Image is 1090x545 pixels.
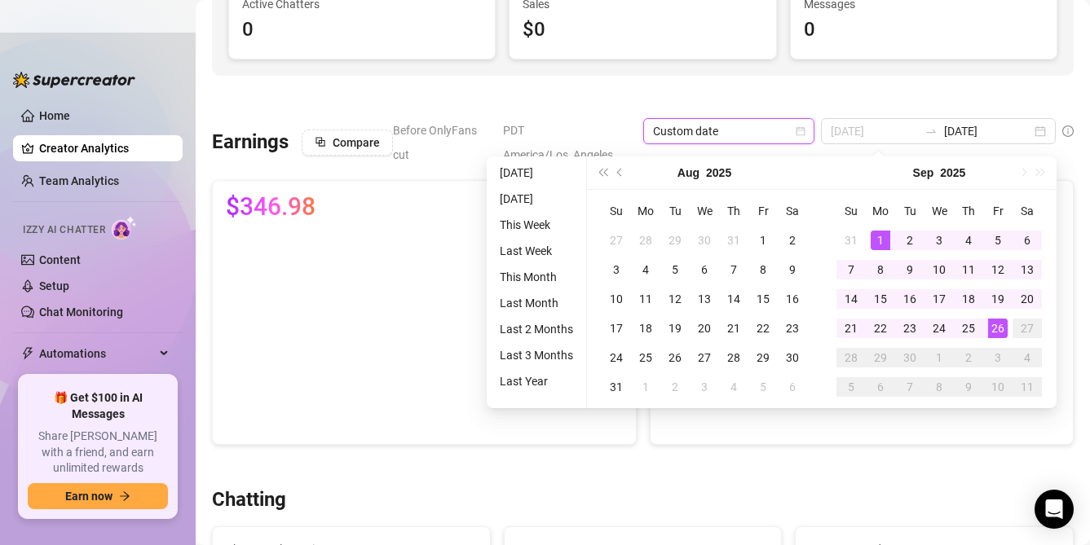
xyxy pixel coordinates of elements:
[983,284,1013,314] td: 2025-09-19
[719,226,748,255] td: 2025-07-31
[929,260,949,279] div: 10
[611,156,629,189] button: Previous month (PageUp)
[804,15,1044,46] div: 0
[631,226,660,255] td: 2025-07-28
[871,348,890,367] div: 29
[39,341,155,367] span: Automations
[929,377,949,397] div: 8
[695,348,714,367] div: 27
[753,377,773,397] div: 5
[944,122,1031,140] input: End date
[724,260,744,279] div: 7
[602,372,631,402] td: 2025-08-31
[778,372,807,402] td: 2025-09-06
[493,293,580,313] li: Last Month
[748,255,778,284] td: 2025-08-08
[895,314,925,343] td: 2025-09-23
[660,226,690,255] td: 2025-07-29
[719,372,748,402] td: 2025-09-04
[925,125,938,138] span: swap-right
[665,377,685,397] div: 2
[841,260,861,279] div: 7
[866,196,895,226] th: Mo
[607,260,626,279] div: 3
[690,226,719,255] td: 2025-07-30
[724,348,744,367] div: 28
[665,231,685,250] div: 29
[988,289,1008,309] div: 19
[690,372,719,402] td: 2025-09-03
[690,343,719,372] td: 2025-08-27
[988,260,1008,279] div: 12
[959,260,978,279] div: 11
[660,343,690,372] td: 2025-08-26
[783,377,802,397] div: 6
[925,255,954,284] td: 2025-09-10
[954,284,983,314] td: 2025-09-18
[690,255,719,284] td: 2025-08-06
[983,372,1013,402] td: 2025-10-10
[753,260,773,279] div: 8
[954,314,983,343] td: 2025-09-25
[690,284,719,314] td: 2025-08-13
[988,319,1008,338] div: 26
[1013,196,1042,226] th: Sa
[665,348,685,367] div: 26
[523,15,762,46] div: $0
[660,284,690,314] td: 2025-08-12
[900,260,920,279] div: 9
[871,260,890,279] div: 8
[831,122,918,140] input: Start date
[493,345,580,365] li: Last 3 Months
[493,215,580,235] li: This Week
[28,390,168,422] span: 🎁 Get $100 in AI Messages
[871,319,890,338] div: 22
[13,72,135,88] img: logo-BBDzfeDw.svg
[836,255,866,284] td: 2025-09-07
[954,372,983,402] td: 2025-10-09
[212,487,286,513] h3: Chatting
[665,319,685,338] div: 19
[748,226,778,255] td: 2025-08-01
[778,314,807,343] td: 2025-08-23
[112,216,137,240] img: AI Chatter
[925,284,954,314] td: 2025-09-17
[493,267,580,287] li: This Month
[690,314,719,343] td: 2025-08-20
[871,377,890,397] div: 6
[783,231,802,250] div: 2
[748,284,778,314] td: 2025-08-15
[493,241,580,261] li: Last Week
[602,196,631,226] th: Su
[748,314,778,343] td: 2025-08-22
[631,343,660,372] td: 2025-08-25
[39,174,119,187] a: Team Analytics
[929,319,949,338] div: 24
[1013,343,1042,372] td: 2025-10-04
[959,319,978,338] div: 25
[724,377,744,397] div: 4
[783,289,802,309] div: 16
[594,156,611,189] button: Last year (Control + left)
[719,255,748,284] td: 2025-08-07
[748,343,778,372] td: 2025-08-29
[39,135,170,161] a: Creator Analytics
[940,156,965,189] button: Choose a year
[677,156,699,189] button: Choose a month
[28,483,168,509] button: Earn nowarrow-right
[783,348,802,367] div: 30
[836,284,866,314] td: 2025-09-14
[895,226,925,255] td: 2025-09-02
[954,343,983,372] td: 2025-10-02
[983,343,1013,372] td: 2025-10-03
[636,260,655,279] div: 4
[665,260,685,279] div: 5
[636,289,655,309] div: 11
[959,348,978,367] div: 2
[954,226,983,255] td: 2025-09-04
[841,231,861,250] div: 31
[1017,377,1037,397] div: 11
[724,231,744,250] div: 31
[866,372,895,402] td: 2025-10-06
[866,314,895,343] td: 2025-09-22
